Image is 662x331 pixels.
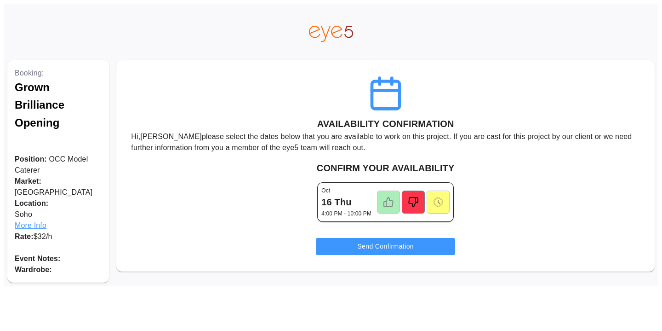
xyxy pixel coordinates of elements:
p: [GEOGRAPHIC_DATA] [15,176,102,198]
button: Send Confirmation [316,238,455,255]
h1: Grown Brilliance Opening [15,79,102,132]
p: Soho [15,198,102,231]
span: Position: [15,155,47,163]
p: Oct [321,186,330,195]
span: Rate: [15,232,34,240]
h6: 16 Thu [321,195,351,209]
p: $ 32 /h [15,231,102,242]
p: 4:00 PM - 10:00 PM [321,209,371,218]
span: Location: [15,198,102,209]
img: eye5 [309,26,353,42]
p: Booking: [15,68,102,79]
h6: CONFIRM YOUR AVAILABILITY [124,161,647,175]
p: OCC Model Caterer [15,154,102,176]
span: Market: [15,177,41,185]
p: Hi, [PERSON_NAME] please select the dates below that you are available to work on this project. I... [131,131,640,153]
p: Wardrobe: [15,264,102,275]
h6: AVAILABILITY CONFIRMATION [317,116,454,131]
p: Event Notes: [15,253,102,264]
span: More Info [15,220,102,231]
